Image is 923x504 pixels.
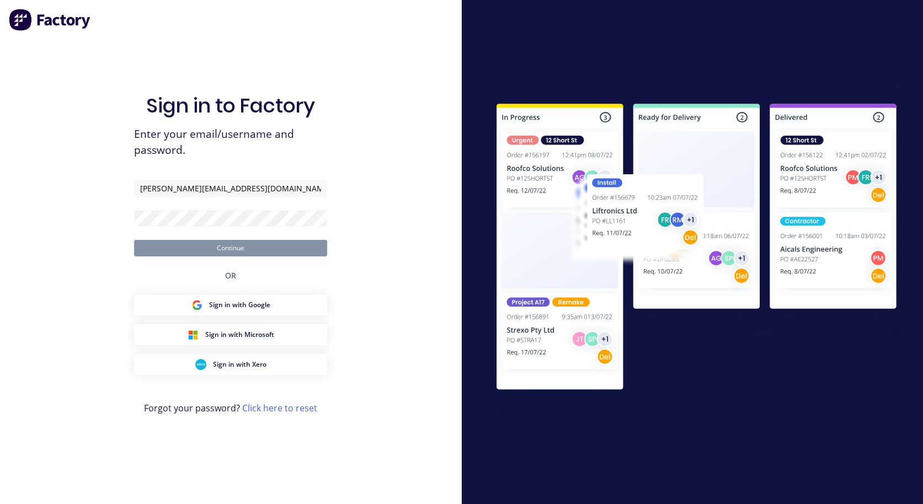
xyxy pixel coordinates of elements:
button: Google Sign inSign in with Google [134,294,327,315]
span: Sign in with Google [209,300,270,310]
img: Google Sign in [191,299,202,310]
img: Microsoft Sign in [188,329,199,340]
input: Email/Username [134,180,327,197]
img: Factory [9,9,92,31]
span: Enter your email/username and password. [134,126,327,158]
div: OR [225,256,236,294]
span: Sign in with Microsoft [205,330,274,340]
img: Sign in [472,82,921,416]
span: Forgot your password? [144,401,317,415]
button: Xero Sign inSign in with Xero [134,354,327,375]
button: Continue [134,240,327,256]
img: Xero Sign in [195,359,206,370]
button: Microsoft Sign inSign in with Microsoft [134,324,327,345]
span: Sign in with Xero [213,360,266,369]
a: Click here to reset [242,402,317,414]
h1: Sign in to Factory [146,94,315,117]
